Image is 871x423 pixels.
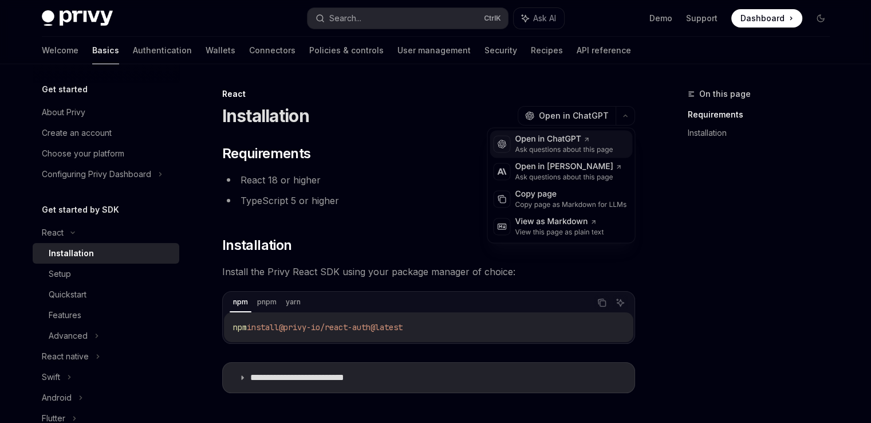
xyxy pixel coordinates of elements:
[42,10,113,26] img: dark logo
[33,143,179,164] a: Choose your platform
[249,37,295,64] a: Connectors
[42,37,78,64] a: Welcome
[515,200,626,209] div: Copy page as Markdown for LLMs
[515,228,604,237] div: View this page as plain text
[42,350,89,363] div: React native
[133,37,192,64] a: Authentication
[282,295,304,309] div: yarn
[222,236,292,254] span: Installation
[33,102,179,123] a: About Privy
[222,193,635,209] li: TypeScript 5 or higher
[49,308,81,322] div: Features
[515,161,622,173] div: Open in [PERSON_NAME]
[222,105,309,126] h1: Installation
[539,110,609,122] span: Open in ChatGPT
[42,105,85,119] div: About Privy
[33,123,179,143] a: Create an account
[649,13,672,24] a: Demo
[577,37,631,64] a: API reference
[49,329,88,343] div: Advanced
[514,8,564,29] button: Ask AI
[518,106,616,126] button: Open in ChatGPT
[222,144,311,163] span: Requirements
[42,167,151,181] div: Configuring Privy Dashboard
[230,295,251,309] div: npm
[397,37,471,64] a: User management
[533,13,556,24] span: Ask AI
[688,124,839,142] a: Installation
[42,391,72,405] div: Android
[33,284,179,305] a: Quickstart
[308,8,508,29] button: Search...CtrlK
[515,189,626,200] div: Copy page
[686,13,718,24] a: Support
[33,305,179,326] a: Features
[531,37,563,64] a: Recipes
[42,147,124,160] div: Choose your platform
[811,9,830,28] button: Toggle dark mode
[699,87,751,101] span: On this page
[247,322,279,332] span: install
[688,105,839,124] a: Requirements
[484,14,501,23] span: Ctrl K
[731,9,802,28] a: Dashboard
[484,37,517,64] a: Security
[206,37,235,64] a: Wallets
[92,37,119,64] a: Basics
[594,295,609,310] button: Copy the contents from the code block
[42,83,88,96] h5: Get started
[254,295,280,309] div: pnpm
[49,246,94,260] div: Installation
[42,226,64,240] div: React
[515,134,613,145] div: Open in ChatGPT
[42,126,112,140] div: Create an account
[42,370,60,384] div: Swift
[515,173,622,182] div: Ask questions about this page
[309,37,384,64] a: Policies & controls
[33,264,179,284] a: Setup
[613,295,628,310] button: Ask AI
[515,145,613,154] div: Ask questions about this page
[49,288,86,301] div: Quickstart
[42,203,119,217] h5: Get started by SDK
[515,216,604,228] div: View as Markdown
[222,264,635,280] span: Install the Privy React SDK using your package manager of choice:
[49,267,71,281] div: Setup
[233,322,247,332] span: npm
[740,13,785,24] span: Dashboard
[33,243,179,264] a: Installation
[222,172,635,188] li: React 18 or higher
[329,11,361,25] div: Search...
[222,88,635,100] div: React
[279,322,403,332] span: @privy-io/react-auth@latest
